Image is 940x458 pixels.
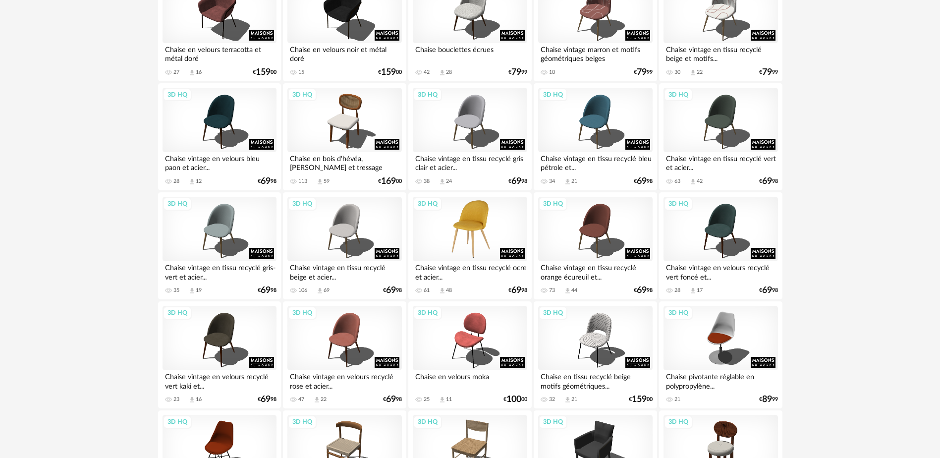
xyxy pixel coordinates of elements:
div: 35 [173,287,179,294]
div: 3D HQ [664,88,693,101]
span: Download icon [188,287,196,294]
div: 106 [298,287,307,294]
span: 79 [511,69,521,76]
div: 15 [298,69,304,76]
div: 3D HQ [163,197,192,210]
a: 3D HQ Chaise vintage en velours recyclé vert foncé et... 28 Download icon 17 €6998 [659,192,782,299]
span: Download icon [188,69,196,76]
div: € 98 [508,178,527,185]
div: 69 [324,287,330,294]
div: € 98 [634,287,653,294]
a: 3D HQ Chaise en bois d'hévéa, [PERSON_NAME] et tressage 113 Download icon 59 €16900 [283,83,406,190]
div: € 99 [759,69,778,76]
div: 3D HQ [664,197,693,210]
span: 79 [762,69,772,76]
div: 3D HQ [288,415,317,428]
span: 89 [762,396,772,403]
div: Chaise vintage marron et motifs géométriques beiges [538,43,652,63]
div: € 98 [383,396,402,403]
span: 159 [381,69,396,76]
div: € 98 [258,396,276,403]
span: Download icon [188,178,196,185]
span: Download icon [564,287,571,294]
div: 3D HQ [413,197,442,210]
div: 3D HQ [539,415,567,428]
div: 11 [446,396,452,403]
div: 61 [424,287,430,294]
div: € 98 [634,178,653,185]
div: Chaise vintage en tissu recyclé beige et motifs... [664,43,777,63]
a: 3D HQ Chaise vintage en velours recyclé rose et acier... 47 Download icon 22 €6998 [283,301,406,408]
a: 3D HQ Chaise en tissu recyclé beige motifs géométriques... 32 Download icon 21 €15900 [534,301,657,408]
div: 28 [674,287,680,294]
div: 3D HQ [413,88,442,101]
div: 22 [697,69,703,76]
div: 28 [173,178,179,185]
div: 25 [424,396,430,403]
div: Chaise en velours noir et métal doré [287,43,401,63]
div: 3D HQ [539,306,567,319]
a: 3D HQ Chaise vintage en tissu recyclé bleu pétrole et... 34 Download icon 21 €6998 [534,83,657,190]
div: 63 [674,178,680,185]
span: 69 [511,287,521,294]
div: 3D HQ [288,306,317,319]
div: 16 [196,396,202,403]
a: 3D HQ Chaise vintage en tissu recyclé gris clair et acier... 38 Download icon 24 €6998 [408,83,531,190]
a: 3D HQ Chaise vintage en tissu recyclé beige et acier... 106 Download icon 69 €6998 [283,192,406,299]
div: 19 [196,287,202,294]
span: 100 [506,396,521,403]
div: 3D HQ [163,306,192,319]
div: Chaise bouclettes écrues [413,43,527,63]
div: € 98 [759,178,778,185]
div: € 00 [378,69,402,76]
div: € 00 [378,178,402,185]
span: Download icon [439,178,446,185]
div: € 98 [383,287,402,294]
div: € 99 [634,69,653,76]
div: 21 [571,178,577,185]
div: € 99 [508,69,527,76]
a: 3D HQ Chaise vintage en velours bleu paon et acier... 28 Download icon 12 €6998 [158,83,281,190]
span: Download icon [689,69,697,76]
div: € 98 [759,287,778,294]
div: € 99 [759,396,778,403]
div: Chaise vintage en tissu recyclé bleu pétrole et... [538,152,652,172]
div: Chaise vintage en velours recyclé rose et acier... [287,370,401,390]
div: Chaise vintage en velours recyclé vert kaki et... [163,370,276,390]
div: Chaise en bois d'hévéa, [PERSON_NAME] et tressage [287,152,401,172]
span: Download icon [439,69,446,76]
span: 79 [637,69,647,76]
div: 38 [424,178,430,185]
div: Chaise en velours terracotta et métal doré [163,43,276,63]
div: 3D HQ [288,88,317,101]
div: 3D HQ [163,88,192,101]
div: 24 [446,178,452,185]
div: 12 [196,178,202,185]
div: Chaise vintage en tissu recyclé orange écureuil et... [538,261,652,281]
div: 22 [321,396,327,403]
div: € 98 [258,178,276,185]
div: 23 [173,396,179,403]
div: € 00 [503,396,527,403]
a: 3D HQ Chaise vintage en tissu recyclé ocre et acier... 61 Download icon 48 €6998 [408,192,531,299]
span: 69 [261,287,271,294]
div: Chaise vintage en tissu recyclé gris clair et acier... [413,152,527,172]
div: Chaise en tissu recyclé beige motifs géométriques... [538,370,652,390]
div: 47 [298,396,304,403]
span: Download icon [316,287,324,294]
div: 28 [446,69,452,76]
a: 3D HQ Chaise vintage en tissu recyclé vert et acier... 63 Download icon 42 €6998 [659,83,782,190]
span: 69 [762,287,772,294]
span: Download icon [564,396,571,403]
div: 3D HQ [664,415,693,428]
div: 27 [173,69,179,76]
div: Chaise vintage en velours recyclé vert foncé et... [664,261,777,281]
div: 44 [571,287,577,294]
div: 3D HQ [413,415,442,428]
a: 3D HQ Chaise vintage en tissu recyclé orange écureuil et... 73 Download icon 44 €6998 [534,192,657,299]
span: 69 [386,396,396,403]
div: Chaise vintage en tissu recyclé beige et acier... [287,261,401,281]
span: Download icon [439,287,446,294]
span: Download icon [439,396,446,403]
span: 169 [381,178,396,185]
